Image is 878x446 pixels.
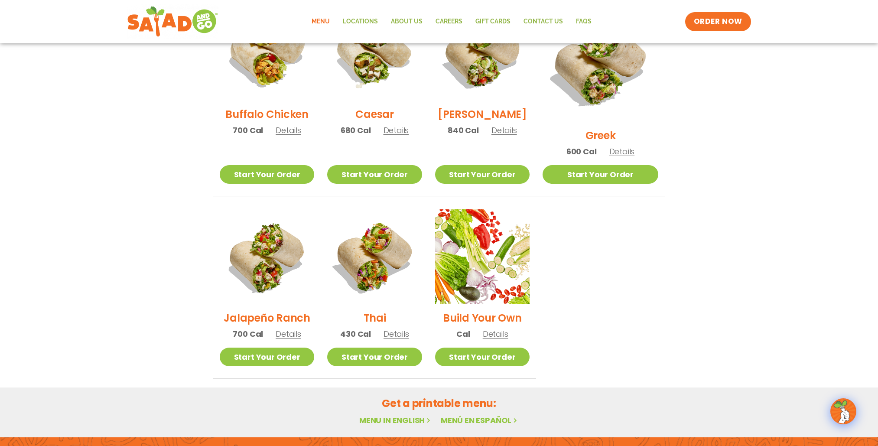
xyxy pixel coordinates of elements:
[336,12,384,32] a: Locations
[213,396,665,411] h2: Get a printable menu:
[220,209,314,304] img: Product photo for Jalapeño Ranch Wrap
[443,310,522,326] h2: Build Your Own
[327,209,422,304] img: Product photo for Thai Wrap
[543,6,658,121] img: Product photo for Greek Wrap
[831,399,855,423] img: wpChatIcon
[364,310,386,326] h2: Thai
[276,329,301,339] span: Details
[384,329,409,339] span: Details
[491,125,517,136] span: Details
[384,125,409,136] span: Details
[224,310,310,326] h2: Jalapeño Ranch
[483,329,508,339] span: Details
[435,165,530,184] a: Start Your Order
[429,12,469,32] a: Careers
[220,348,314,366] a: Start Your Order
[327,348,422,366] a: Start Your Order
[220,165,314,184] a: Start Your Order
[355,107,394,122] h2: Caesar
[448,124,479,136] span: 840 Cal
[305,12,598,32] nav: Menu
[569,12,598,32] a: FAQs
[359,415,432,426] a: Menu in English
[469,12,517,32] a: GIFT CARDS
[220,6,314,100] img: Product photo for Buffalo Chicken Wrap
[305,12,336,32] a: Menu
[233,328,263,340] span: 700 Cal
[225,107,308,122] h2: Buffalo Chicken
[127,4,218,39] img: new-SAG-logo-768×292
[456,328,470,340] span: Cal
[435,348,530,366] a: Start Your Order
[340,328,371,340] span: 430 Cal
[233,124,263,136] span: 700 Cal
[327,6,422,100] img: Product photo for Caesar Wrap
[435,6,530,100] img: Product photo for Cobb Wrap
[438,107,527,122] h2: [PERSON_NAME]
[276,125,301,136] span: Details
[543,165,658,184] a: Start Your Order
[341,124,371,136] span: 680 Cal
[441,415,519,426] a: Menú en español
[685,12,751,31] a: ORDER NOW
[566,146,597,157] span: 600 Cal
[435,209,530,304] img: Product photo for Build Your Own
[609,146,635,157] span: Details
[694,16,742,27] span: ORDER NOW
[585,128,616,143] h2: Greek
[384,12,429,32] a: About Us
[517,12,569,32] a: Contact Us
[327,165,422,184] a: Start Your Order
